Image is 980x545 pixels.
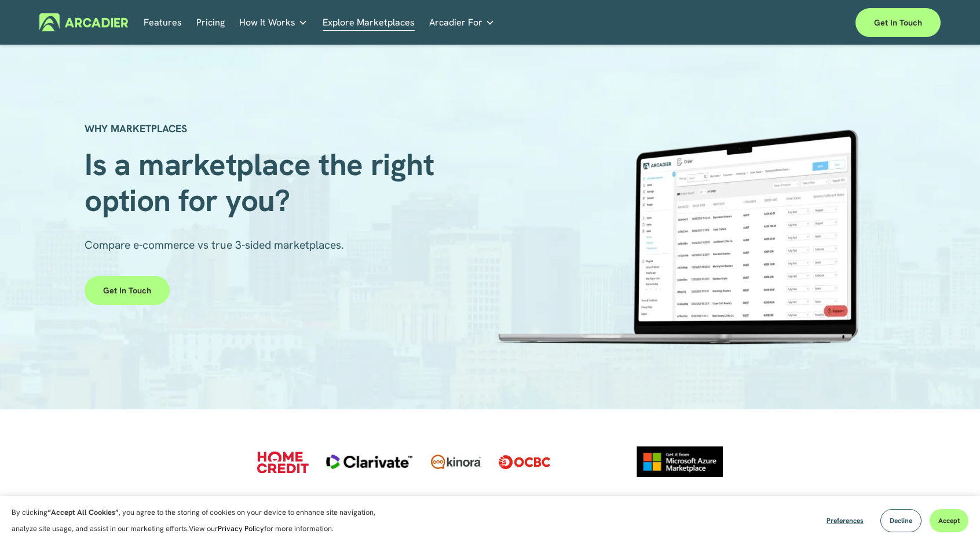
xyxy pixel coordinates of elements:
[880,509,922,532] button: Decline
[429,13,495,31] a: folder dropdown
[85,276,170,305] a: Get in touch
[239,13,308,31] a: folder dropdown
[218,524,264,533] a: Privacy Policy
[47,507,119,517] strong: “Accept All Cookies”
[85,238,344,252] span: Compare e-commerce vs true 3-sided marketplaces.
[196,13,225,31] a: Pricing
[323,13,415,31] a: Explore Marketplaces
[85,144,442,220] span: Is a marketplace the right option for you?
[429,14,482,31] span: Arcadier For
[930,509,968,532] button: Accept
[12,504,388,537] p: By clicking , you agree to the storing of cookies on your device to enhance site navigation, anal...
[85,122,187,135] strong: WHY MARKETPLACES
[827,516,864,525] span: Preferences
[938,516,960,525] span: Accept
[144,13,182,31] a: Features
[855,8,941,37] a: Get in touch
[818,509,872,532] button: Preferences
[39,13,128,31] img: Arcadier
[239,14,295,31] span: How It Works
[890,516,912,525] span: Decline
